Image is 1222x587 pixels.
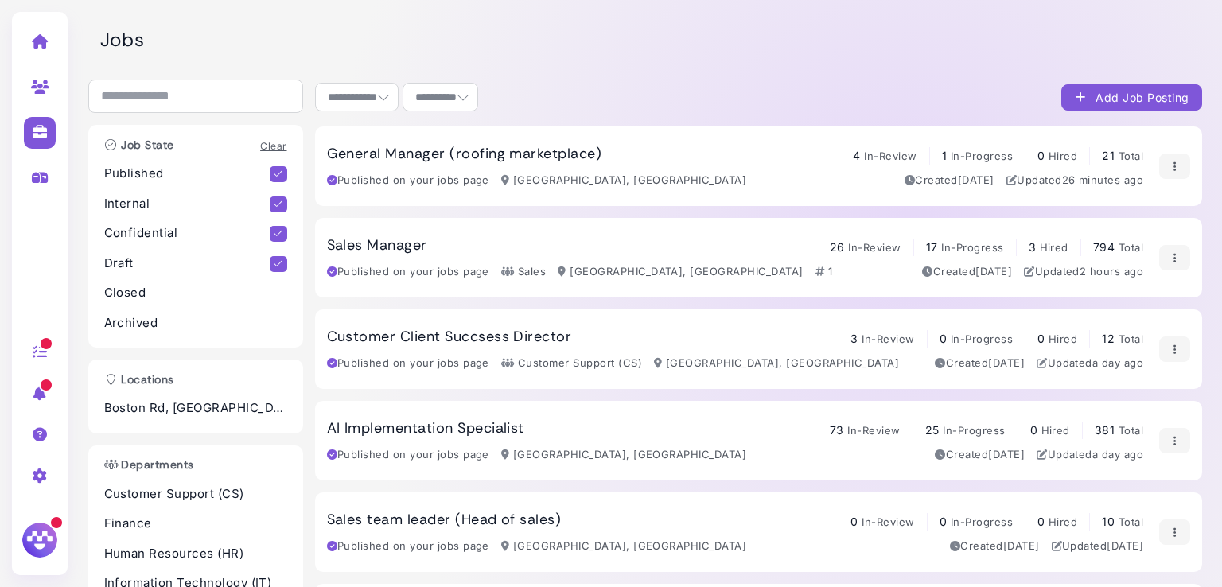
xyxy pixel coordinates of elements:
[1029,240,1036,254] span: 3
[1041,424,1070,437] span: Hired
[1095,423,1115,437] span: 381
[853,149,860,162] span: 4
[1037,356,1143,371] div: Updated
[327,237,427,255] h3: Sales Manager
[327,538,489,554] div: Published on your jobs page
[501,264,546,280] div: Sales
[501,356,642,371] div: Customer Support (CS)
[862,332,914,345] span: In-Review
[327,511,562,529] h3: Sales team leader (Head of sales)
[1006,173,1144,189] div: Updated
[1119,424,1143,437] span: Total
[1049,150,1077,162] span: Hired
[327,146,602,163] h3: General Manager (roofing marketplace)
[654,356,899,371] div: [GEOGRAPHIC_DATA], [GEOGRAPHIC_DATA]
[864,150,916,162] span: In-Review
[850,515,858,528] span: 0
[1040,241,1068,254] span: Hired
[951,515,1013,528] span: In-Progress
[830,423,844,437] span: 73
[958,173,994,186] time: Sep 11, 2025
[1119,332,1143,345] span: Total
[1119,515,1143,528] span: Total
[830,240,845,254] span: 26
[1080,265,1143,278] time: Sep 17, 2025
[1049,332,1077,345] span: Hired
[260,140,286,152] a: Clear
[1024,264,1143,280] div: Updated
[501,538,746,554] div: [GEOGRAPHIC_DATA], [GEOGRAPHIC_DATA]
[951,332,1013,345] span: In-Progress
[1102,149,1115,162] span: 21
[941,241,1003,254] span: In-Progress
[104,515,287,533] p: Finance
[935,447,1025,463] div: Created
[104,399,287,418] p: Boston Rd, [GEOGRAPHIC_DATA], [GEOGRAPHIC_DATA]
[327,264,489,280] div: Published on your jobs page
[1003,539,1040,552] time: Sep 11, 2025
[1102,515,1115,528] span: 10
[1052,538,1144,554] div: Updated
[988,356,1025,369] time: Sep 08, 2025
[327,356,489,371] div: Published on your jobs page
[950,538,1040,554] div: Created
[940,332,947,345] span: 0
[327,447,489,463] div: Published on your jobs page
[862,515,914,528] span: In-Review
[1093,240,1115,254] span: 794
[905,173,994,189] div: Created
[1119,241,1143,254] span: Total
[104,195,270,213] p: Internal
[1102,332,1115,345] span: 12
[1037,447,1143,463] div: Updated
[1037,332,1045,345] span: 0
[926,240,938,254] span: 17
[1030,423,1037,437] span: 0
[327,420,524,437] h3: AI Implementation Specialist
[100,29,1202,52] h2: Jobs
[942,149,947,162] span: 1
[815,264,832,280] div: 1
[501,173,746,189] div: [GEOGRAPHIC_DATA], [GEOGRAPHIC_DATA]
[104,314,287,332] p: Archived
[1074,89,1189,106] div: Add Job Posting
[935,356,1025,371] div: Created
[96,458,202,472] h3: Departments
[925,423,940,437] span: 25
[104,545,287,563] p: Human Resources (HR)
[1062,173,1144,186] time: Sep 17, 2025
[951,150,1013,162] span: In-Progress
[104,255,270,273] p: Draft
[104,224,270,243] p: Confidential
[943,424,1005,437] span: In-Progress
[975,265,1012,278] time: Apr 25, 2025
[847,424,900,437] span: In-Review
[1049,515,1077,528] span: Hired
[327,173,489,189] div: Published on your jobs page
[96,138,182,152] h3: Job State
[940,515,947,528] span: 0
[850,332,858,345] span: 3
[1092,448,1143,461] time: Sep 16, 2025
[104,165,270,183] p: Published
[104,485,287,503] p: Customer Support (CS)
[104,284,287,302] p: Closed
[1107,539,1143,552] time: Sep 14, 2025
[501,447,746,463] div: [GEOGRAPHIC_DATA], [GEOGRAPHIC_DATA]
[1119,150,1143,162] span: Total
[922,264,1012,280] div: Created
[1092,356,1143,369] time: Sep 16, 2025
[20,520,60,560] img: Megan
[1037,149,1045,162] span: 0
[558,264,803,280] div: [GEOGRAPHIC_DATA], [GEOGRAPHIC_DATA]
[1037,515,1045,528] span: 0
[848,241,901,254] span: In-Review
[1061,84,1202,111] button: Add Job Posting
[96,373,182,387] h3: Locations
[988,448,1025,461] time: May 19, 2025
[327,328,572,346] h3: Customer Client Succsess Director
